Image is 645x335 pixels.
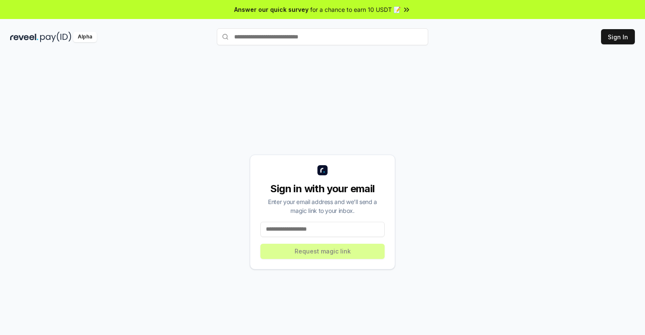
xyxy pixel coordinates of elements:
[317,165,328,175] img: logo_small
[40,32,71,42] img: pay_id
[10,32,38,42] img: reveel_dark
[73,32,97,42] div: Alpha
[260,182,385,196] div: Sign in with your email
[234,5,309,14] span: Answer our quick survey
[310,5,401,14] span: for a chance to earn 10 USDT 📝
[601,29,635,44] button: Sign In
[260,197,385,215] div: Enter your email address and we’ll send a magic link to your inbox.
